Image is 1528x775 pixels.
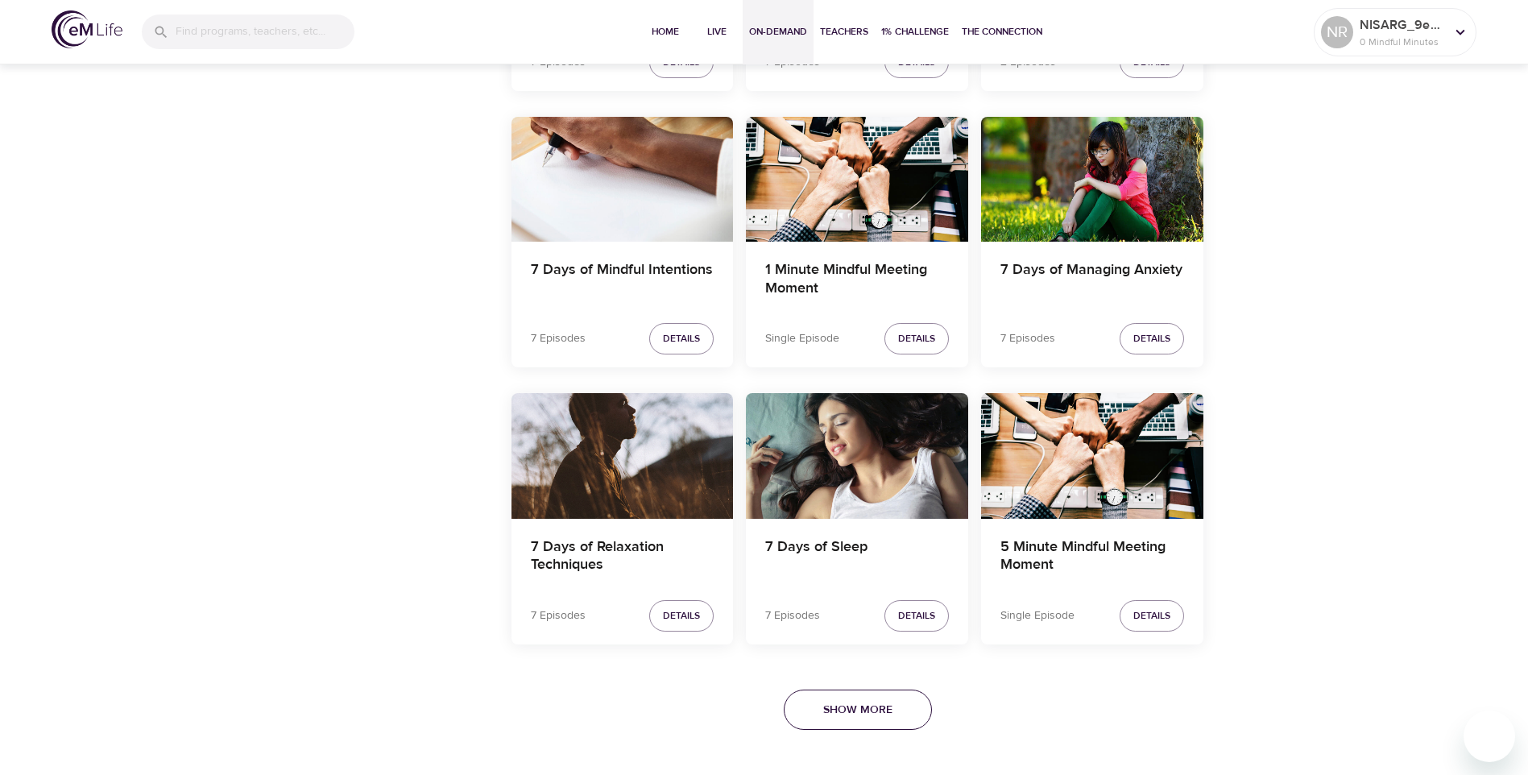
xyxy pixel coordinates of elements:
button: 5 Minute Mindful Meeting Moment [981,393,1203,518]
h4: 7 Days of Sleep [765,538,949,577]
h4: 7 Days of Relaxation Techniques [531,538,714,577]
button: 1 Minute Mindful Meeting Moment [746,117,968,242]
p: 7 Episodes [531,330,586,347]
h4: 7 Days of Mindful Intentions [531,261,714,300]
button: Details [884,323,949,354]
span: Details [663,607,700,624]
button: Details [1120,323,1184,354]
button: 7 Days of Relaxation Techniques [511,393,734,518]
button: 7 Days of Mindful Intentions [511,117,734,242]
button: Details [884,600,949,632]
span: Details [1133,330,1170,347]
button: 7 Days of Managing Anxiety [981,117,1203,242]
div: NR [1321,16,1353,48]
input: Find programs, teachers, etc... [176,15,354,49]
span: Details [898,330,935,347]
p: Single Episode [765,330,839,347]
span: On-Demand [749,23,807,40]
button: Details [649,600,714,632]
h4: 7 Days of Managing Anxiety [1000,261,1184,300]
button: Show More [784,690,932,731]
span: Show More [823,700,892,720]
span: The Connection [962,23,1042,40]
h4: 5 Minute Mindful Meeting Moment [1000,538,1184,577]
span: Details [898,607,935,624]
span: Details [1133,607,1170,624]
span: Home [646,23,685,40]
span: Teachers [820,23,868,40]
p: 7 Episodes [531,607,586,624]
span: 1% Challenge [881,23,949,40]
span: Live [698,23,736,40]
p: Single Episode [1000,607,1075,624]
p: NISARG_9e0b3f [1360,15,1445,35]
span: Details [663,330,700,347]
p: 0 Mindful Minutes [1360,35,1445,49]
p: 7 Episodes [765,607,820,624]
p: 7 Episodes [1000,330,1055,347]
img: logo [52,10,122,48]
button: Details [649,323,714,354]
button: Details [1120,600,1184,632]
button: 7 Days of Sleep [746,393,968,518]
iframe: Button to launch messaging window [1464,711,1515,762]
h4: 1 Minute Mindful Meeting Moment [765,261,949,300]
